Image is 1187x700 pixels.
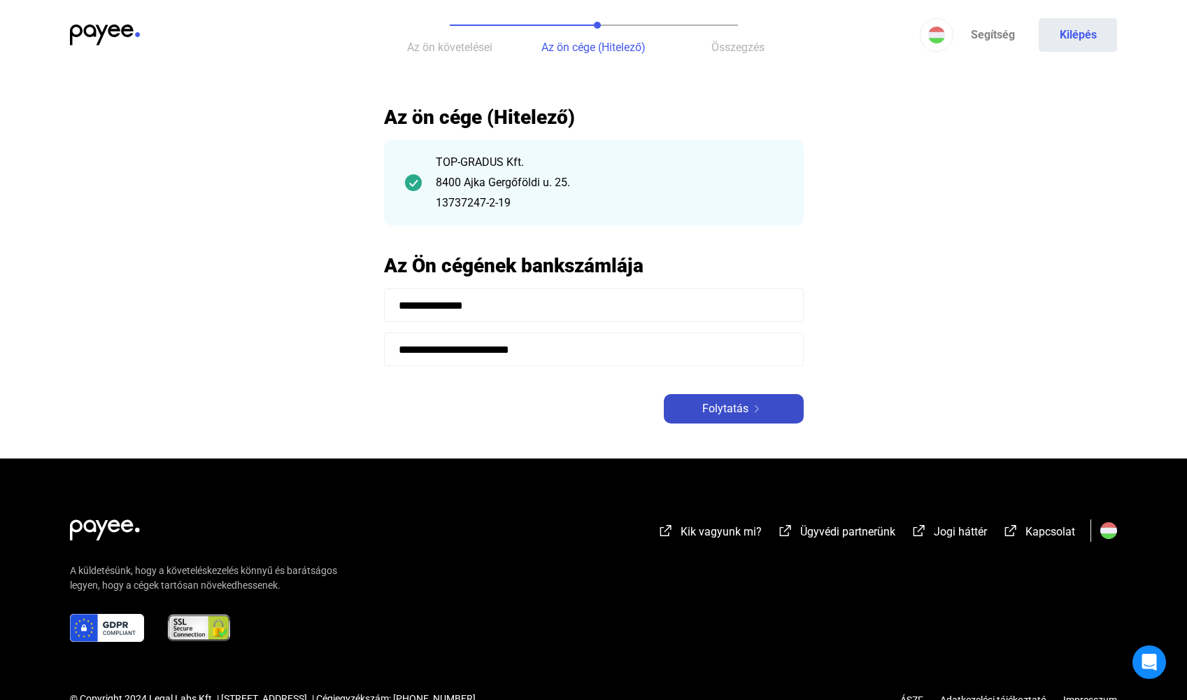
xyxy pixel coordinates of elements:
[384,105,804,129] h2: Az ön cége (Hitelező)
[436,195,783,211] div: 13737247-2-19
[664,394,804,423] button: Folytatásarrow-right-white
[436,154,783,171] div: TOP-GRADUS Kft.
[800,525,895,538] span: Ügyvédi partnerünk
[70,614,144,642] img: gdpr
[702,400,748,417] span: Folytatás
[953,18,1032,52] a: Segítség
[920,18,953,52] button: HU
[658,524,674,538] img: external-link-white
[928,27,945,43] img: HU
[658,527,762,540] a: external-link-whiteKik vagyunk mi?
[407,41,492,54] span: Az ön követelései
[166,614,232,642] img: ssl
[541,41,646,54] span: Az ön cége (Hitelező)
[748,405,765,412] img: arrow-right-white
[384,253,804,278] h2: Az Ön cégének bankszámlája
[1002,527,1075,540] a: external-link-whiteKapcsolat
[1100,522,1117,539] img: HU.svg
[777,524,794,538] img: external-link-white
[777,527,895,540] a: external-link-whiteÜgyvédi partnerünk
[711,41,765,54] span: Összegzés
[934,525,987,538] span: Jogi háttér
[1025,525,1075,538] span: Kapcsolat
[1039,18,1117,52] button: Kilépés
[911,524,927,538] img: external-link-white
[911,527,987,540] a: external-link-whiteJogi háttér
[1002,524,1019,538] img: external-link-white
[436,174,783,191] div: 8400 Ajka Gergőföldi u. 25.
[70,24,140,45] img: payee-logo
[681,525,762,538] span: Kik vagyunk mi?
[70,512,140,540] img: white-payee-white-dot.svg
[405,174,422,191] img: checkmark-darker-green-circle
[1132,645,1166,679] div: Open Intercom Messenger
